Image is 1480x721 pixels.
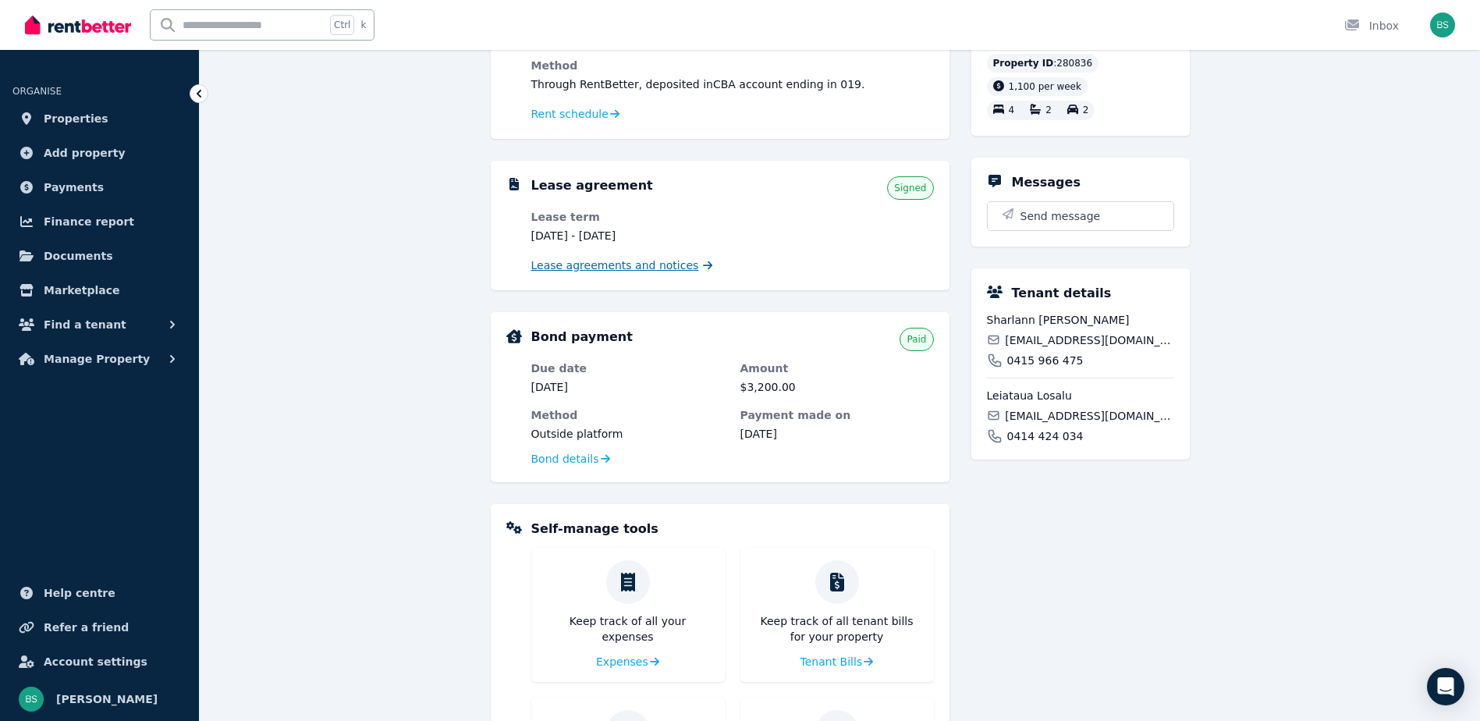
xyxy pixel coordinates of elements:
span: Refer a friend [44,618,129,637]
dt: Method [531,58,934,73]
span: Manage Property [44,350,150,368]
h5: Messages [1012,173,1081,192]
a: Bond details [531,451,610,467]
a: Expenses [596,654,659,669]
dd: [DATE] - [DATE] [531,228,725,243]
span: k [360,19,366,31]
span: Property ID [993,57,1054,69]
span: [PERSON_NAME] [56,690,158,709]
img: Bond Details [506,329,522,343]
h5: Self-manage tools [531,520,658,538]
dt: Lease term [531,209,725,225]
dt: Due date [531,360,725,376]
span: Bond details [531,451,599,467]
a: Account settings [12,646,186,677]
span: 2 [1083,105,1089,116]
dd: Outside platform [531,426,725,442]
img: Baskar Srinivasan [19,687,44,712]
span: Ctrl [330,15,354,35]
span: 1,100 per week [1009,81,1081,92]
dt: Method [531,407,725,423]
p: Keep track of all tenant bills for your property [753,613,921,645]
span: Paid [907,333,926,346]
div: Inbox [1344,18,1399,34]
span: Through RentBetter , deposited in CBA account ending in 019 . [531,78,865,91]
div: Open Intercom Messenger [1427,668,1464,705]
dd: [DATE] [740,426,934,442]
a: Add property [12,137,186,169]
span: Documents [44,247,113,265]
span: 0415 966 475 [1007,353,1084,368]
span: Properties [44,109,108,128]
img: Baskar Srinivasan [1430,12,1455,37]
span: ORGANISE [12,86,62,97]
a: Marketplace [12,275,186,306]
h5: Tenant details [1012,284,1112,303]
span: Send message [1020,208,1101,224]
span: Payments [44,178,104,197]
span: Expenses [596,654,648,669]
span: Finance report [44,212,134,231]
span: Tenant Bills [800,654,863,669]
div: : 280836 [987,54,1099,73]
span: 4 [1009,105,1015,116]
a: Rent schedule [531,106,620,122]
a: Documents [12,240,186,272]
h5: Bond payment [531,328,633,346]
span: Leiataua Losalu [987,388,1174,403]
span: Account settings [44,652,147,671]
span: 0414 424 034 [1007,428,1084,444]
span: [EMAIL_ADDRESS][DOMAIN_NAME] [1005,332,1173,348]
img: RentBetter [25,13,131,37]
span: Add property [44,144,126,162]
span: 2 [1045,105,1052,116]
h5: Lease agreement [531,176,653,195]
a: Lease agreements and notices [531,257,713,273]
a: Payments [12,172,186,203]
button: Find a tenant [12,309,186,340]
dd: [DATE] [531,379,725,395]
a: Tenant Bills [800,654,874,669]
p: Keep track of all your expenses [544,613,712,645]
span: Lease agreements and notices [531,257,699,273]
button: Send message [988,202,1173,230]
span: Marketplace [44,281,119,300]
a: Refer a friend [12,612,186,643]
span: Rent schedule [531,106,609,122]
span: Help centre [44,584,115,602]
dt: Amount [740,360,934,376]
span: [EMAIL_ADDRESS][DOMAIN_NAME] [1005,408,1173,424]
a: Properties [12,103,186,134]
span: Find a tenant [44,315,126,334]
button: Manage Property [12,343,186,375]
span: Sharlann [PERSON_NAME] [987,312,1174,328]
a: Finance report [12,206,186,237]
dd: $3,200.00 [740,379,934,395]
span: Signed [894,182,926,194]
a: Help centre [12,577,186,609]
dt: Payment made on [740,407,934,423]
